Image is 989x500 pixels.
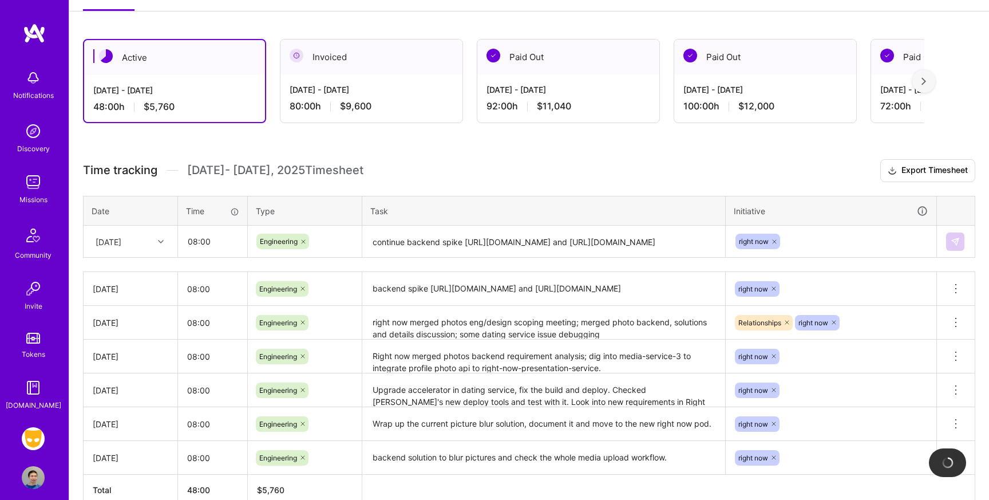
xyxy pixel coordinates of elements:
input: HH:MM [178,274,247,304]
span: $5,760 [144,101,175,113]
img: bell [22,66,45,89]
div: [DATE] - [DATE] [683,84,847,96]
span: right now [739,237,769,246]
div: [DATE] - [DATE] [486,84,650,96]
span: Engineering [259,420,297,428]
img: guide book [22,376,45,399]
span: right now [738,420,768,428]
span: right now [738,285,768,293]
span: Engineering [260,237,298,246]
i: icon Download [888,165,897,177]
th: Task [362,196,726,226]
div: [DATE] [93,283,168,295]
div: Notifications [13,89,54,101]
span: right now [738,454,768,462]
input: HH:MM [179,226,247,257]
span: right now [798,318,828,327]
span: $11,040 [537,100,571,112]
img: Community [19,222,47,249]
img: Active [99,49,113,63]
span: Relationships [738,318,781,327]
i: icon Chevron [158,239,164,245]
div: null [946,233,966,251]
span: Engineering [259,454,297,462]
div: 100:00 h [683,100,847,112]
div: [DATE] [93,452,168,464]
input: HH:MM [178,443,247,473]
button: Export Timesheet [880,159,975,182]
div: [DATE] [93,418,168,430]
img: discovery [22,120,45,143]
img: Invoiced [290,49,303,62]
div: [DATE] [93,384,168,396]
span: $9,600 [340,100,371,112]
span: [DATE] - [DATE] , 2025 Timesheet [187,163,363,178]
img: Paid Out [486,49,500,62]
img: logo [23,23,46,44]
div: Missions [19,194,48,206]
input: HH:MM [178,308,247,338]
div: Invoiced [280,40,462,74]
div: Invite [25,300,42,312]
textarea: Wrap up the current picture blur solution, document it and move to the new right now pod. [363,408,724,440]
th: Date [84,196,178,226]
span: Engineering [259,352,297,361]
div: [DATE] [93,351,168,363]
span: Engineering [259,386,297,395]
textarea: Upgrade accelerator in dating service, fix the build and deploy. Checked [PERSON_NAME]'s new depl... [363,375,724,406]
input: HH:MM [178,341,247,372]
div: [DATE] - [DATE] [290,84,453,96]
span: right now [738,352,768,361]
input: HH:MM [178,409,247,439]
img: teamwork [22,171,45,194]
img: Paid Out [880,49,894,62]
img: Invite [22,277,45,300]
div: Community [15,249,52,261]
div: [DATE] - [DATE] [93,84,256,96]
img: User Avatar [22,466,45,489]
span: Time tracking [83,163,157,178]
div: [DATE] [93,317,168,329]
div: 92:00 h [486,100,650,112]
textarea: backend solution to blur pictures and check the whole media upload workflow. [363,442,724,474]
span: $ 5,760 [257,485,284,495]
div: 48:00 h [93,101,256,113]
div: Tokens [22,348,45,360]
img: loading [939,455,955,471]
input: HH:MM [178,375,247,405]
div: [DATE] [96,235,121,247]
div: Paid Out [674,40,856,74]
img: Grindr: Mobile + BE + Cloud [22,427,45,450]
a: Grindr: Mobile + BE + Cloud [19,427,48,450]
textarea: backend spike [URL][DOMAIN_NAME] and [URL][DOMAIN_NAME] [363,273,724,305]
div: [DOMAIN_NAME] [6,399,61,411]
img: Paid Out [683,49,697,62]
textarea: right now merged photos eng/design scoping meeting; merged photo backend, solutions and details d... [363,307,724,338]
img: Submit [951,237,960,246]
div: Paid Out [477,40,659,74]
div: Discovery [17,143,50,155]
textarea: Right now merged photos backend requirement analysis; dig into media-service-3 to integrate profi... [363,341,724,372]
img: tokens [26,333,40,344]
div: 80:00 h [290,100,453,112]
a: User Avatar [19,466,48,489]
div: Initiative [734,204,928,218]
div: Active [84,40,265,75]
span: $12,000 [738,100,774,112]
th: Type [248,196,362,226]
div: Time [186,205,239,217]
textarea: continue backend spike [URL][DOMAIN_NAME] and [URL][DOMAIN_NAME] [363,227,724,257]
img: right [921,77,926,85]
span: Engineering [259,285,297,293]
span: right now [738,386,768,395]
span: Engineering [259,318,297,327]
